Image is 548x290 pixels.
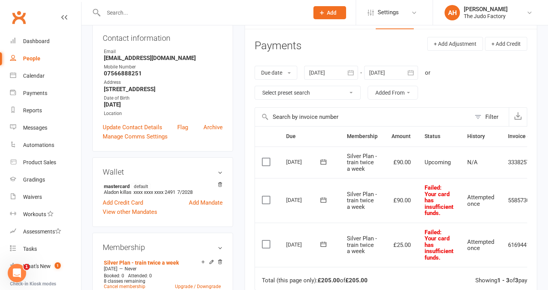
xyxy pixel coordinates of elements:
[485,37,527,51] button: + Add Credit
[425,68,430,77] div: or
[177,189,193,195] span: 7/2028
[8,264,26,282] iframe: Intercom live chat
[378,4,399,21] span: Settings
[286,194,321,206] div: [DATE]
[10,119,81,137] a: Messages
[467,194,494,207] span: Attempted once
[104,101,223,108] strong: [DATE]
[425,229,453,261] span: Failed
[347,191,377,210] span: Silver Plan - train twice a week
[10,154,81,171] a: Product Sales
[103,198,143,207] a: Add Credit Card
[497,277,510,284] strong: 1 - 3
[104,278,145,284] span: 8 classes remaining
[103,123,162,132] a: Update Contact Details
[23,73,45,79] div: Calendar
[103,207,157,217] a: View other Mandates
[501,127,537,146] th: Invoice #
[103,132,168,141] a: Manage Comms Settings
[10,240,81,258] a: Tasks
[23,211,46,217] div: Workouts
[104,95,223,102] div: Date of Birth
[501,147,537,178] td: 3338257
[10,85,81,102] a: Payments
[10,33,81,50] a: Dashboard
[347,235,377,255] span: Silver Plan - train twice a week
[501,223,537,267] td: 6169441
[104,260,179,266] a: Silver Plan - train twice a week
[104,266,117,272] span: [DATE]
[485,112,498,122] div: Filter
[23,107,42,113] div: Reports
[23,55,40,62] div: People
[425,229,453,261] span: : Your card has insufficient funds.
[385,147,418,178] td: £90.00
[104,110,223,117] div: Location
[125,266,137,272] span: Never
[286,156,321,168] div: [DATE]
[255,40,301,52] h3: Payments
[128,273,152,278] span: Attended: 0
[104,284,145,289] a: Cancel membership
[175,284,221,289] a: Upgrade / Downgrade
[104,55,223,62] strong: [EMAIL_ADDRESS][DOMAIN_NAME]
[425,184,453,217] span: Failed
[286,238,321,250] div: [DATE]
[279,127,340,146] th: Due
[255,66,297,80] button: Due date
[23,177,45,183] div: Gradings
[10,258,81,275] a: What's New1
[10,137,81,154] a: Automations
[385,178,418,223] td: £90.00
[23,194,42,200] div: Waivers
[104,183,219,189] strong: mastercard
[23,90,47,96] div: Payments
[418,127,460,146] th: Status
[10,188,81,206] a: Waivers
[203,123,223,132] a: Archive
[177,123,188,132] a: Flag
[340,127,385,146] th: Membership
[23,38,50,44] div: Dashboard
[23,263,51,269] div: What's New
[10,102,81,119] a: Reports
[262,277,368,284] div: Total (this page only): of
[255,108,471,126] input: Search by invoice number
[10,206,81,223] a: Workouts
[101,7,303,18] input: Search...
[318,277,340,284] strong: £205.00
[460,127,501,146] th: History
[104,48,223,55] div: Email
[10,171,81,188] a: Gradings
[464,6,508,13] div: [PERSON_NAME]
[23,246,37,252] div: Tasks
[23,142,54,148] div: Automations
[23,159,56,165] div: Product Sales
[467,238,494,252] span: Attempted once
[464,13,508,20] div: The Judo Factory
[104,70,223,77] strong: 07566888251
[347,153,377,172] span: Silver Plan - train twice a week
[23,125,47,131] div: Messages
[9,8,28,27] a: Clubworx
[10,223,81,240] a: Assessments
[103,243,223,252] h3: Membership
[10,67,81,85] a: Calendar
[475,277,543,284] div: Showing of payments
[345,277,368,284] strong: £205.00
[23,228,61,235] div: Assessments
[104,79,223,86] div: Address
[104,63,223,71] div: Mobile Number
[133,189,175,195] span: xxxx xxxx xxxx 2491
[427,37,483,51] button: + Add Adjustment
[102,266,223,272] div: —
[132,183,150,189] span: default
[445,5,460,20] div: AH
[23,264,30,270] span: 1
[385,127,418,146] th: Amount
[368,86,418,100] button: Added From
[104,273,124,278] span: Booked: 0
[425,184,453,217] span: : Your card has insufficient funds.
[327,10,336,16] span: Add
[104,86,223,93] strong: [STREET_ADDRESS]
